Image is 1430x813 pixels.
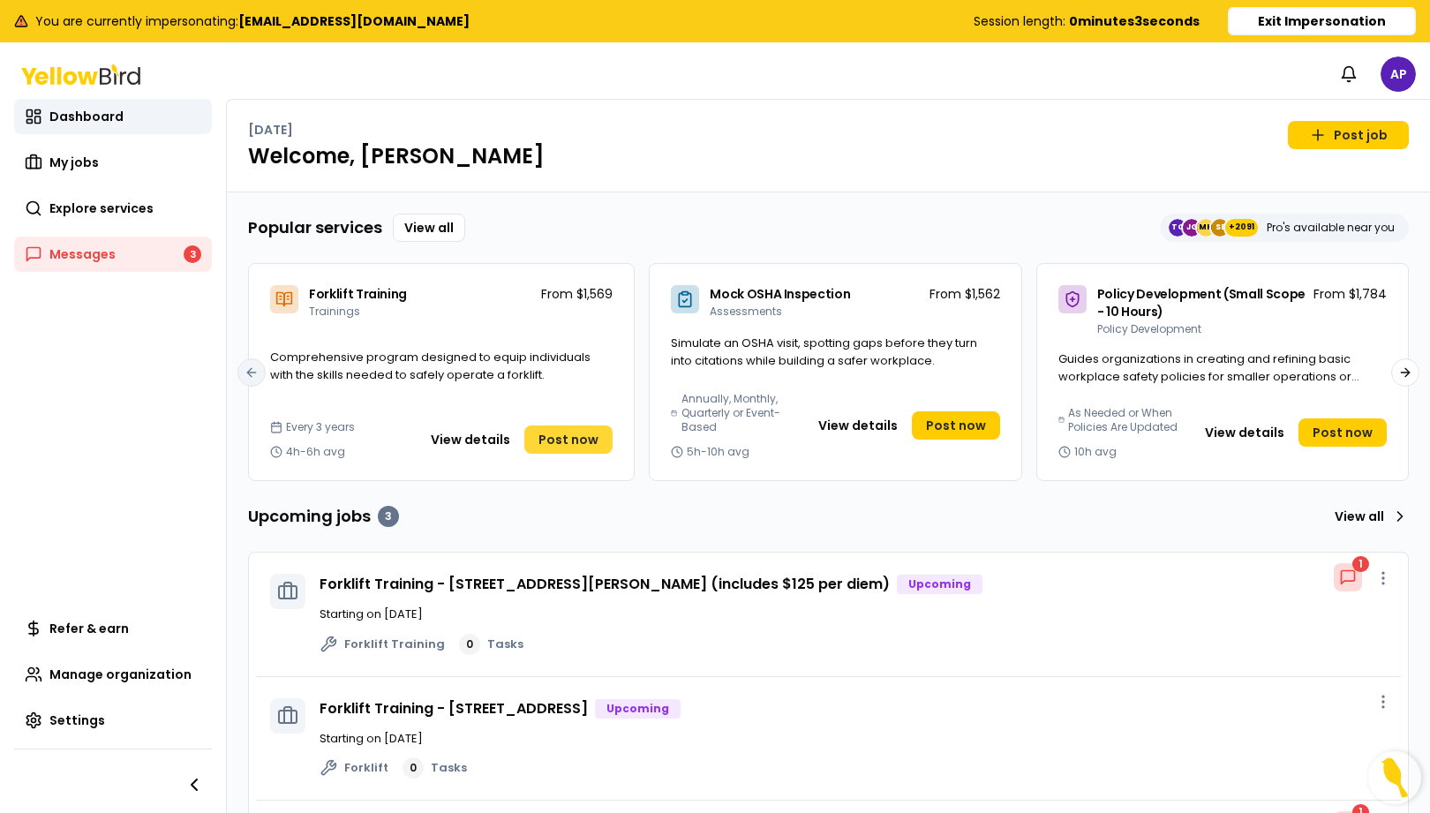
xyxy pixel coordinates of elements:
[929,285,1000,303] p: From $1,562
[309,285,407,303] span: Forklift Training
[309,304,360,319] span: Trainings
[14,237,212,272] a: Messages3
[248,215,382,240] h3: Popular services
[1069,12,1200,30] b: 0 minutes 3 seconds
[1197,219,1215,237] span: MH
[926,417,986,434] span: Post now
[538,431,598,448] span: Post now
[1352,556,1369,572] div: 1
[320,606,1387,623] p: Starting on [DATE]
[286,420,355,434] span: Every 3 years
[320,574,890,594] a: Forklift Training - [STREET_ADDRESS][PERSON_NAME] (includes $125 per diem)
[49,620,129,637] span: Refer & earn
[14,191,212,226] a: Explore services
[1298,418,1387,447] a: Post now
[49,108,124,125] span: Dashboard
[1368,751,1421,804] button: Open Resource Center
[248,121,293,139] p: [DATE]
[595,699,681,719] div: Upcoming
[14,611,212,646] a: Refer & earn
[710,304,782,319] span: Assessments
[184,245,201,263] div: 3
[671,335,977,369] span: Simulate an OSHA visit, spotting gaps before they turn into citations while building a safer work...
[1097,321,1201,336] span: Policy Development
[14,145,212,180] a: My jobs
[320,730,1387,748] p: Starting on [DATE]
[808,411,908,440] button: View details
[1267,221,1395,235] p: Pro's available near you
[459,634,480,655] div: 0
[1288,121,1409,149] a: Post job
[14,99,212,134] a: Dashboard
[403,757,467,779] a: 0Tasks
[49,711,105,729] span: Settings
[681,392,801,434] span: Annually, Monthly, Quarterly or Event-Based
[14,657,212,692] a: Manage organization
[1313,285,1387,303] p: From $1,784
[420,425,521,454] button: View details
[1074,445,1117,459] span: 10h avg
[1194,418,1295,447] button: View details
[378,506,399,527] div: 3
[403,757,424,779] div: 0
[541,285,613,303] p: From $1,569
[710,285,850,303] span: Mock OSHA Inspection
[248,142,1409,170] h1: Welcome, [PERSON_NAME]
[524,425,613,454] a: Post now
[1328,502,1409,531] a: View all
[320,698,588,719] a: Forklift Training - [STREET_ADDRESS]
[1183,219,1200,237] span: JG
[1313,424,1373,441] span: Post now
[912,411,1000,440] a: Post now
[393,214,465,242] a: View all
[974,12,1200,30] div: Session length:
[344,759,388,777] span: Forklift
[49,154,99,171] span: My jobs
[687,445,749,459] span: 5h-10h avg
[14,703,212,738] a: Settings
[1058,350,1359,402] span: Guides organizations in creating and refining basic workplace safety policies for smaller operati...
[1381,56,1416,92] span: AP
[286,445,345,459] span: 4h-6h avg
[49,245,116,263] span: Messages
[1228,7,1416,35] button: Exit Impersonation
[1097,285,1306,320] span: Policy Development (Small Scope - 10 Hours)
[1211,219,1229,237] span: SE
[344,636,445,653] span: Forklift Training
[1229,219,1254,237] span: +2091
[35,12,470,30] span: You are currently impersonating:
[897,575,982,594] div: Upcoming
[270,349,591,383] span: Comprehensive program designed to equip individuals with the skills needed to safely operate a fo...
[49,666,192,683] span: Manage organization
[238,12,470,30] b: [EMAIL_ADDRESS][DOMAIN_NAME]
[1068,406,1187,434] span: As Needed or When Policies Are Updated
[459,634,523,655] a: 0Tasks
[248,504,399,529] h3: Upcoming jobs
[1169,219,1186,237] span: TC
[49,199,154,217] span: Explore services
